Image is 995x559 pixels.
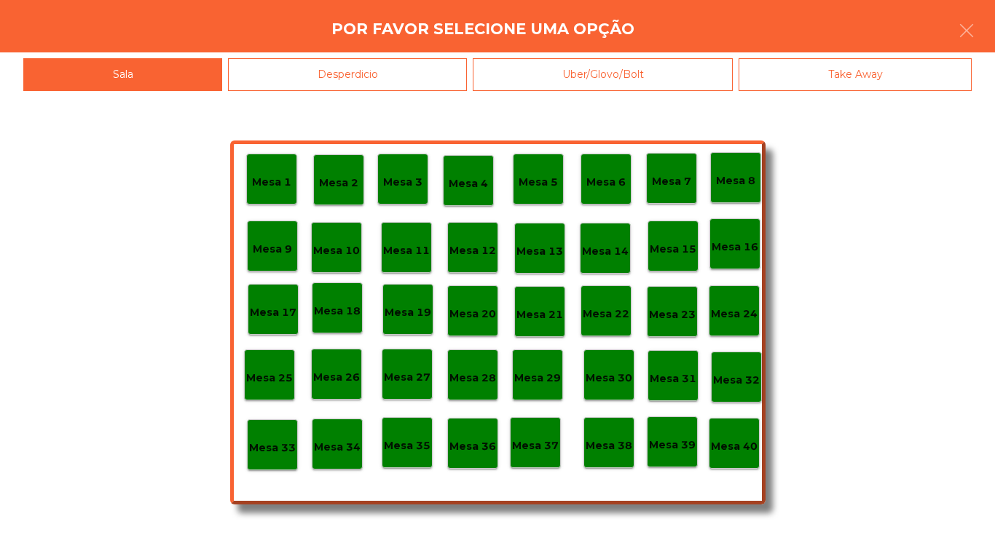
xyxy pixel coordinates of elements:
p: Mesa 1 [252,174,291,191]
p: Mesa 9 [253,241,292,258]
div: Uber/Glovo/Bolt [473,58,733,91]
div: Sala [23,58,222,91]
p: Mesa 18 [314,303,361,320]
p: Mesa 40 [711,438,758,455]
p: Mesa 19 [385,304,431,321]
p: Mesa 8 [716,173,755,189]
p: Mesa 15 [650,241,696,258]
p: Mesa 23 [649,306,696,323]
p: Mesa 30 [586,370,632,386]
p: Mesa 6 [586,174,626,191]
p: Mesa 13 [516,243,563,260]
p: Mesa 39 [649,437,696,453]
p: Mesa 36 [449,438,496,455]
p: Mesa 25 [246,370,293,386]
p: Mesa 12 [449,242,496,259]
p: Mesa 20 [449,306,496,322]
p: Mesa 21 [516,306,563,323]
h4: Por favor selecione uma opção [331,18,634,40]
p: Mesa 14 [582,243,629,260]
p: Mesa 35 [384,437,430,454]
p: Mesa 28 [449,370,496,386]
p: Mesa 29 [514,370,561,386]
p: Mesa 33 [249,440,296,456]
p: Mesa 24 [711,306,758,322]
p: Mesa 2 [319,175,358,191]
p: Mesa 22 [583,306,629,322]
div: Desperdicio [228,58,467,91]
p: Mesa 27 [384,369,430,386]
p: Mesa 3 [383,174,422,191]
p: Mesa 34 [314,439,361,456]
p: Mesa 5 [519,174,558,191]
p: Mesa 4 [449,175,488,192]
div: Take Away [739,58,972,91]
p: Mesa 31 [650,370,696,387]
p: Mesa 17 [250,304,296,321]
p: Mesa 32 [713,372,760,389]
p: Mesa 16 [712,239,758,255]
p: Mesa 26 [313,369,360,386]
p: Mesa 11 [383,242,430,259]
p: Mesa 7 [652,173,691,190]
p: Mesa 38 [586,437,632,454]
p: Mesa 37 [512,437,559,454]
p: Mesa 10 [313,242,360,259]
